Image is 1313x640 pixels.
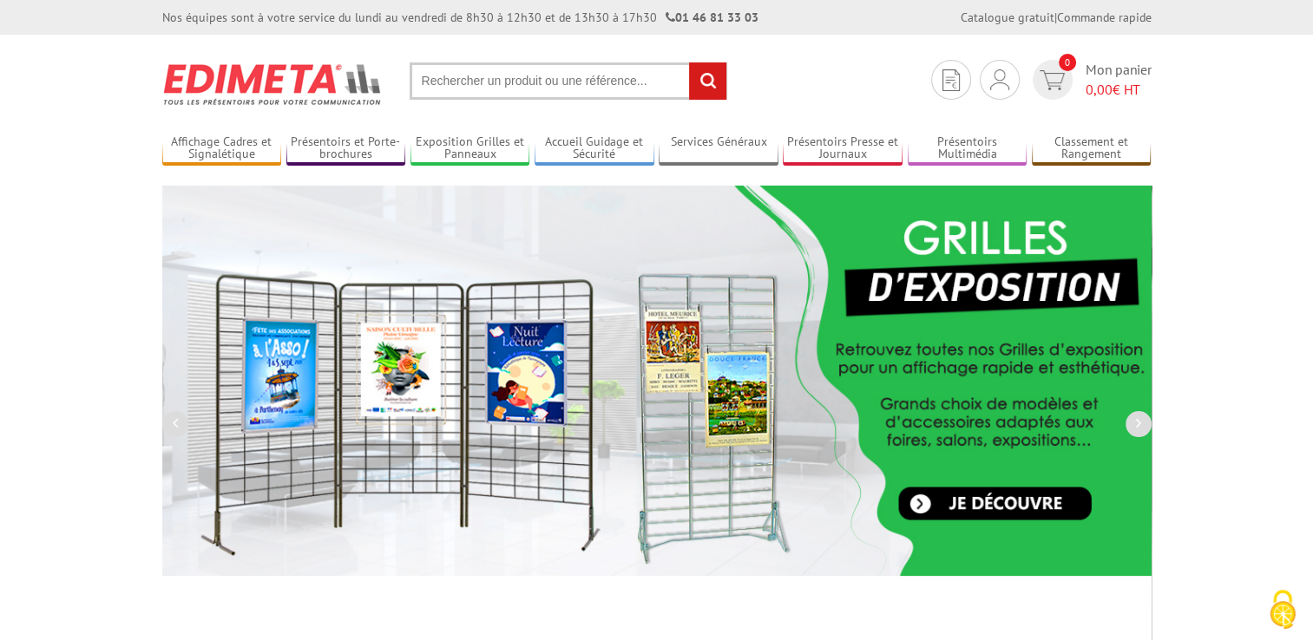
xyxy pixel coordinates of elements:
[1032,134,1152,163] a: Classement et Rangement
[1261,588,1304,631] img: Cookies (fenêtre modale)
[1086,80,1152,100] span: € HT
[162,9,758,26] div: Nos équipes sont à votre service du lundi au vendredi de 8h30 à 12h30 et de 13h30 à 17h30
[961,10,1054,25] a: Catalogue gratuit
[908,134,1027,163] a: Présentoirs Multimédia
[1059,54,1076,71] span: 0
[1086,81,1113,98] span: 0,00
[286,134,406,163] a: Présentoirs et Porte-brochures
[162,52,384,116] img: Présentoir, panneau, stand - Edimeta - PLV, affichage, mobilier bureau, entreprise
[1086,60,1152,100] span: Mon panier
[659,134,778,163] a: Services Généraux
[942,69,960,91] img: devis rapide
[410,134,530,163] a: Exposition Grilles et Panneaux
[689,62,726,100] input: rechercher
[666,10,758,25] strong: 01 46 81 33 03
[162,134,282,163] a: Affichage Cadres et Signalétique
[410,62,727,100] input: Rechercher un produit ou une référence...
[990,69,1009,90] img: devis rapide
[783,134,903,163] a: Présentoirs Presse et Journaux
[961,9,1152,26] div: |
[1040,70,1065,90] img: devis rapide
[1028,60,1152,100] a: devis rapide 0 Mon panier 0,00€ HT
[535,134,654,163] a: Accueil Guidage et Sécurité
[1057,10,1152,25] a: Commande rapide
[1252,581,1313,640] button: Cookies (fenêtre modale)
